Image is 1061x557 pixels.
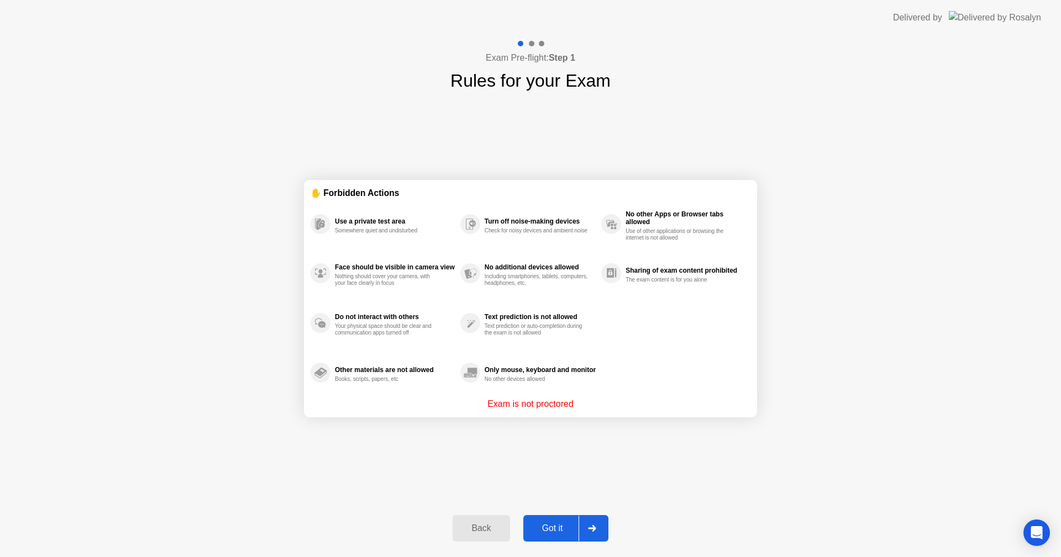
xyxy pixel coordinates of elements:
[485,218,596,225] div: Turn off noise-making devices
[485,263,596,271] div: No additional devices allowed
[893,11,942,24] div: Delivered by
[626,228,730,241] div: Use of other applications or browsing the internet is not allowed
[1023,519,1050,546] div: Open Intercom Messenger
[335,366,455,374] div: Other materials are not allowed
[485,323,589,336] div: Text prediction or auto-completion during the exam is not allowed
[487,397,574,411] p: Exam is not proctored
[485,227,589,234] div: Check for noisy devices and ambient noise
[335,227,439,234] div: Somewhere quiet and undisturbed
[949,11,1041,24] img: Delivered by Rosalyn
[335,313,455,321] div: Do not interact with others
[626,267,745,274] div: Sharing of exam content prohibited
[450,67,611,94] h1: Rules for your Exam
[335,218,455,225] div: Use a private test area
[527,523,579,533] div: Got it
[549,53,575,62] b: Step 1
[485,273,589,287] div: Including smartphones, tablets, computers, headphones, etc.
[335,273,439,287] div: Nothing should cover your camera, with your face clearly in focus
[523,515,608,542] button: Got it
[485,313,596,321] div: Text prediction is not allowed
[335,376,439,383] div: Books, scripts, papers, etc
[486,51,575,65] h4: Exam Pre-flight:
[335,263,455,271] div: Face should be visible in camera view
[485,366,596,374] div: Only mouse, keyboard and monitor
[335,323,439,336] div: Your physical space should be clear and communication apps turned off
[311,187,750,199] div: ✋ Forbidden Actions
[626,210,745,226] div: No other Apps or Browser tabs allowed
[626,277,730,283] div: The exam content is for you alone
[453,515,510,542] button: Back
[456,523,506,533] div: Back
[485,376,589,383] div: No other devices allowed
